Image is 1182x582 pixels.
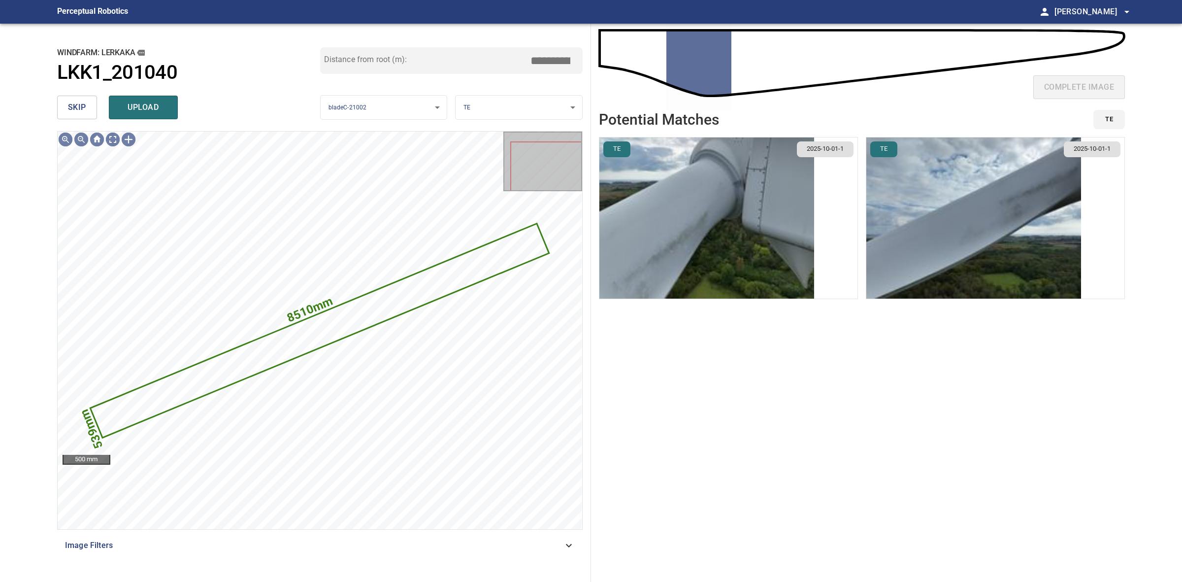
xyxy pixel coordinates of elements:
[324,56,407,64] label: Distance from root (m):
[121,132,136,147] img: Toggle selection
[801,144,850,154] span: 2025-10-01-1
[77,408,106,451] text: 539mm
[57,47,320,58] h2: windfarm: Lerkaka
[463,104,470,111] span: TE
[607,144,626,154] span: TE
[105,132,121,147] img: Toggle full page
[599,137,814,299] img: Lerkaka/LKK1_201040/2025-10-01-1/2025-10-01-2/inspectionData/image22wp26.jpg
[57,61,177,84] h1: LKK1_201040
[120,101,167,114] span: upload
[1087,110,1125,129] div: id
[1051,2,1133,22] button: [PERSON_NAME]
[1121,6,1133,18] span: arrow_drop_down
[57,96,97,119] button: skip
[1039,6,1051,18] span: person
[65,540,563,551] span: Image Filters
[57,61,320,84] a: LKK1_201040
[68,101,86,114] span: skip
[866,137,1081,299] img: Lerkaka/LKK1_201040/2025-10-01-1/2025-10-01-2/inspectionData/image23wp27.jpg
[58,132,73,147] img: Zoom in
[1105,114,1113,125] span: TE
[599,111,719,128] h2: Potential Matches
[1054,5,1133,19] span: [PERSON_NAME]
[57,4,128,20] figcaption: Perceptual Robotics
[73,132,89,147] img: Zoom out
[874,144,893,154] span: TE
[57,534,583,557] div: Image Filters
[603,141,630,157] button: TE
[1068,144,1116,154] span: 2025-10-01-1
[109,96,178,119] button: upload
[456,95,582,120] div: TE
[89,132,105,147] img: Go home
[321,95,447,120] div: bladeC-21002
[870,141,897,157] button: TE
[328,104,367,111] span: bladeC-21002
[285,294,335,325] text: 8510mm
[135,47,146,58] button: copy message details
[1093,110,1125,129] button: TE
